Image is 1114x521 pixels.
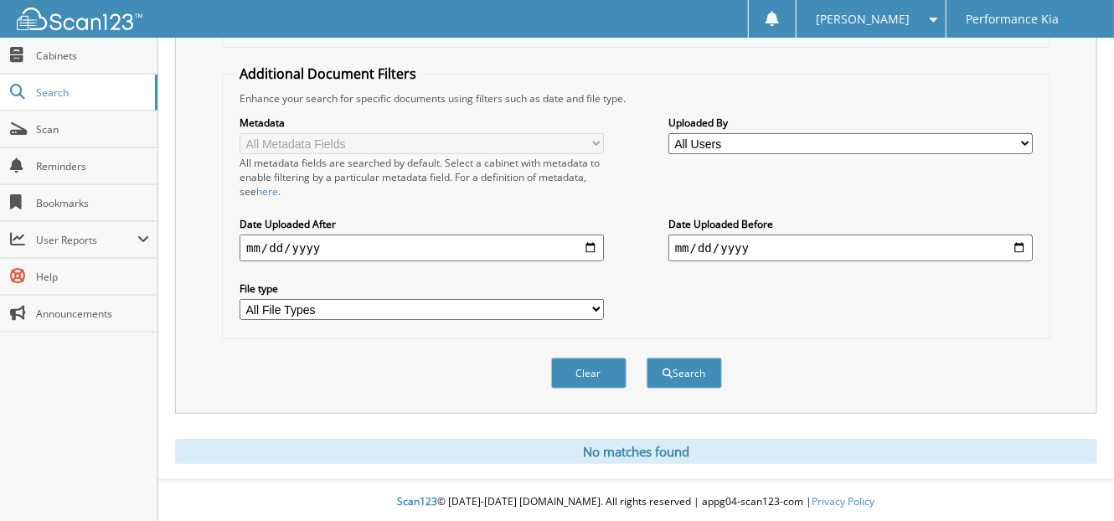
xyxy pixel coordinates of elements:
span: Performance Kia [966,14,1059,24]
label: Date Uploaded Before [668,217,1033,231]
span: Announcements [36,307,149,321]
img: scan123-logo-white.svg [17,8,142,30]
iframe: Chat Widget [1030,441,1114,521]
span: Reminders [36,159,149,173]
input: end [668,235,1033,261]
div: Enhance your search for specific documents using filters such as date and file type. [231,91,1041,106]
legend: Additional Document Filters [231,64,425,83]
div: No matches found [175,439,1097,464]
button: Clear [551,358,627,389]
span: Scan123 [398,494,438,508]
label: Uploaded By [668,116,1033,130]
a: Privacy Policy [812,494,875,508]
label: Date Uploaded After [240,217,604,231]
span: Bookmarks [36,196,149,210]
span: [PERSON_NAME] [817,14,910,24]
span: User Reports [36,233,137,247]
span: Scan [36,122,149,137]
input: start [240,235,604,261]
span: Help [36,270,149,284]
span: Search [36,85,147,100]
div: All metadata fields are searched by default. Select a cabinet with metadata to enable filtering b... [240,156,604,199]
label: Metadata [240,116,604,130]
label: File type [240,281,604,296]
button: Search [647,358,722,389]
a: here [256,184,278,199]
span: Cabinets [36,49,149,63]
